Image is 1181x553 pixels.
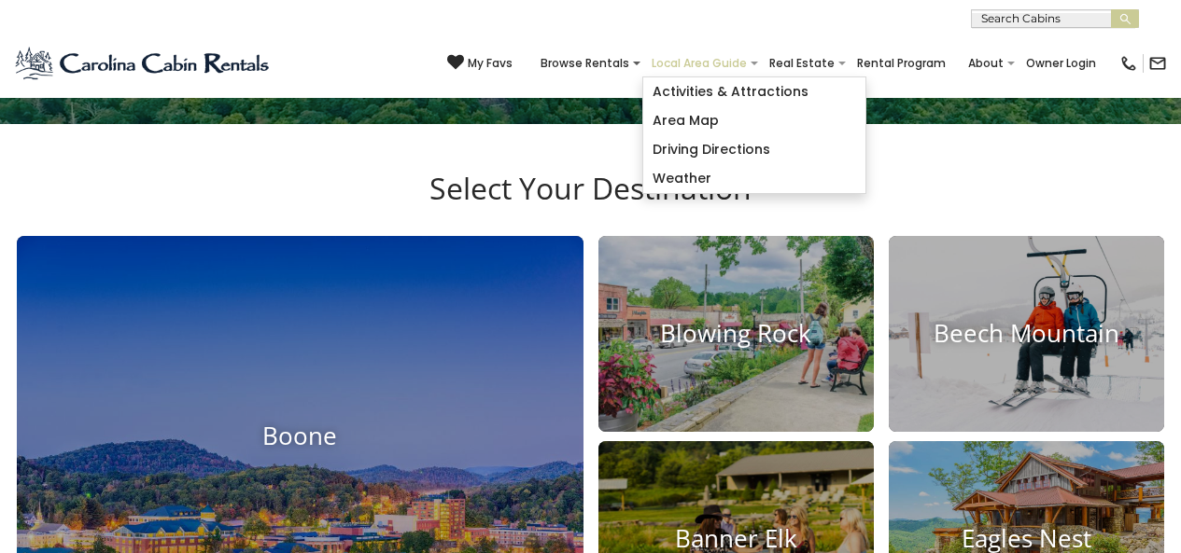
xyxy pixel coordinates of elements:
a: Activities & Attractions [643,77,865,106]
a: Real Estate [760,50,844,76]
h4: Beech Mountain [889,319,1164,348]
a: Rental Program [848,50,955,76]
h4: Boone [17,422,583,450]
a: Beech Mountain [889,236,1164,432]
h4: Eagles Nest [889,524,1164,553]
a: Browse Rentals [531,50,639,76]
h4: Banner Elk [598,524,874,553]
a: Driving Directions [643,135,865,164]
h3: Select Your Destination [14,171,1167,236]
a: Area Map [643,106,865,135]
a: About [959,50,1013,76]
a: Owner Login [1017,50,1105,76]
img: mail-regular-black.png [1148,54,1167,73]
img: phone-regular-black.png [1119,54,1138,73]
a: Blowing Rock [598,236,874,432]
span: My Favs [468,55,513,72]
a: Local Area Guide [642,50,756,76]
a: Weather [643,164,865,193]
a: My Favs [447,54,513,73]
img: Blue-2.png [14,45,273,82]
h4: Blowing Rock [598,319,874,348]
